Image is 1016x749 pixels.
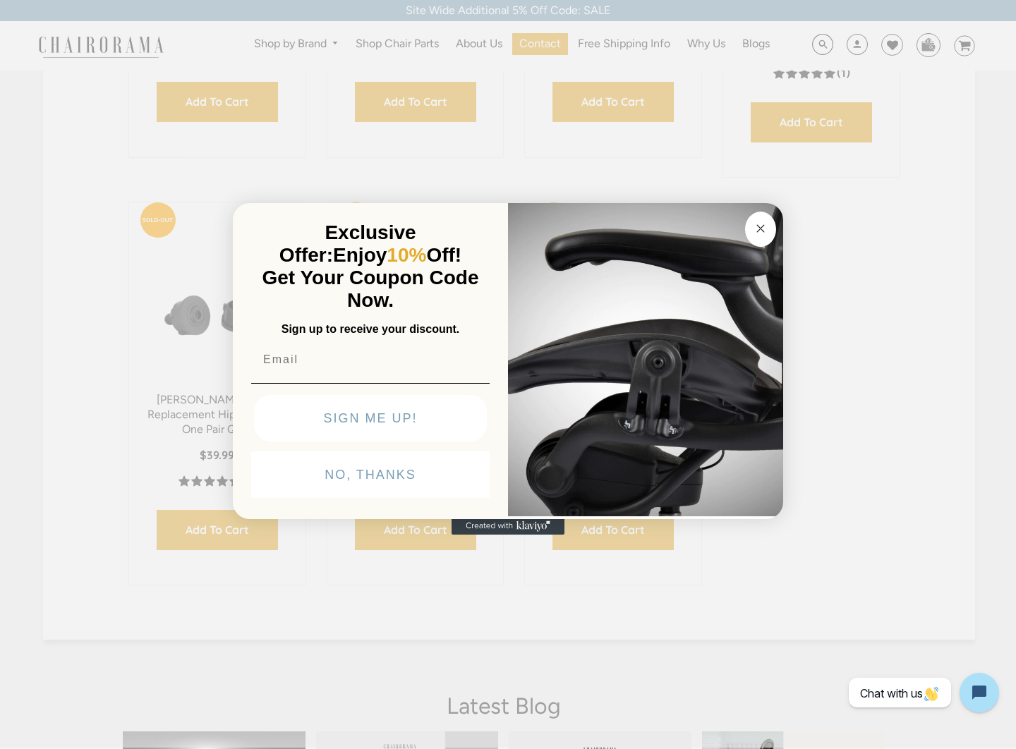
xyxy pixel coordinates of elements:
[254,395,487,442] button: SIGN ME UP!
[262,267,479,311] span: Get Your Coupon Code Now.
[251,346,490,374] input: Email
[251,451,490,498] button: NO, THANKS
[333,244,461,266] span: Enjoy Off!
[508,200,783,516] img: 92d77583-a095-41f6-84e7-858462e0427a.jpeg
[279,221,416,266] span: Exclusive Offer:
[745,212,776,247] button: Close dialog
[452,518,564,535] a: Created with Klaviyo - opens in a new tab
[251,383,490,384] img: underline
[387,244,426,266] span: 10%
[282,323,459,335] span: Sign up to receive your discount.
